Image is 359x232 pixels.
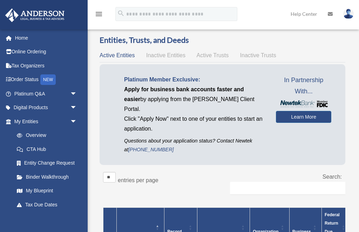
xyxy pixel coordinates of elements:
p: Questions about your application status? Contact Newtek at [124,137,265,154]
a: Platinum Q&Aarrow_drop_down [5,87,88,101]
span: Inactive Entities [146,52,185,58]
a: My Entitiesarrow_drop_down [5,114,84,128]
img: Anderson Advisors Platinum Portal [3,8,67,22]
i: search [117,9,125,17]
a: Digital Productsarrow_drop_down [5,101,88,115]
span: arrow_drop_down [70,87,84,101]
a: [PHONE_NUMBER] [128,147,174,152]
i: menu [95,10,103,18]
span: In Partnership With... [276,75,331,97]
span: arrow_drop_down [70,114,84,129]
a: Home [5,31,88,45]
h3: Entities, Trusts, and Deeds [100,35,345,46]
a: Entity Change Request [10,156,84,170]
span: Inactive Trusts [240,52,276,58]
p: Platinum Member Exclusive: [124,75,265,85]
a: Tax Due Dates [10,198,84,212]
a: CTA Hub [10,142,84,156]
a: Online Ordering [5,45,88,59]
span: Apply for business bank accounts faster and easier [124,86,244,102]
a: Tax Organizers [5,59,88,73]
a: Overview [10,128,81,142]
label: Search: [323,174,342,180]
a: Learn More [276,111,331,123]
a: Binder Walkthrough [10,170,84,184]
a: menu [95,12,103,18]
a: My Blueprint [10,184,84,198]
label: entries per page [118,177,158,183]
span: Active Trusts [197,52,229,58]
a: Order StatusNEW [5,73,88,87]
img: User Pic [343,9,354,19]
img: NewtekBankLogoSM.png [279,100,328,107]
p: by applying from the [PERSON_NAME] Client Portal. [124,85,265,114]
p: Click "Apply Now" next to one of your entities to start an application. [124,114,265,134]
div: NEW [40,74,56,85]
span: arrow_drop_down [70,101,84,115]
span: Active Entities [100,52,135,58]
